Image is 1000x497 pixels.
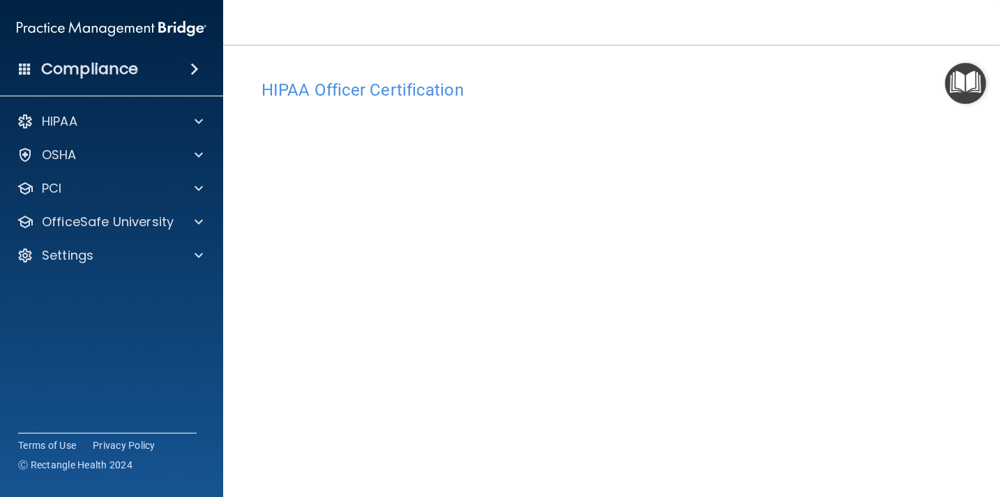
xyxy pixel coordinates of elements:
button: Open Resource Center [945,63,986,104]
a: Privacy Policy [93,438,156,452]
a: OfficeSafe University [17,214,203,230]
p: PCI [42,180,61,197]
p: HIPAA [42,113,77,130]
h4: Compliance [41,59,138,79]
p: OfficeSafe University [42,214,174,230]
a: OSHA [17,147,203,163]
p: OSHA [42,147,77,163]
a: PCI [17,180,203,197]
h4: HIPAA Officer Certification [262,81,962,99]
span: Ⓒ Rectangle Health 2024 [18,458,132,472]
a: HIPAA [17,113,203,130]
a: Terms of Use [18,438,76,452]
p: Settings [42,247,93,264]
img: PMB logo [17,15,206,43]
a: Settings [17,247,203,264]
